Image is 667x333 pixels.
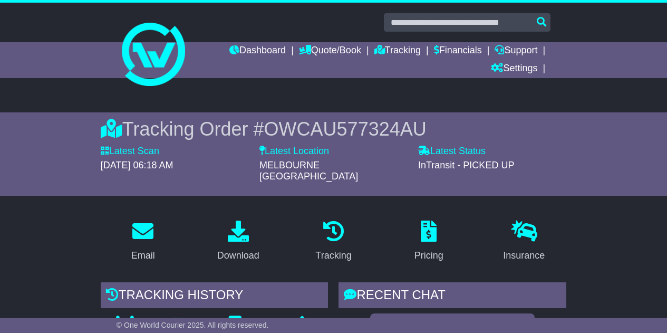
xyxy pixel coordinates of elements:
div: Tracking [315,249,351,263]
div: Download [217,249,259,263]
a: Financials [434,42,482,60]
a: Settings [491,60,537,78]
span: MELBOURNE [GEOGRAPHIC_DATA] [259,160,358,182]
div: Pricing [414,249,443,263]
a: Email [124,217,162,267]
a: Quote/Book [299,42,361,60]
div: Insurance [503,249,545,263]
span: [DATE] 06:18 AM [101,160,173,170]
div: RECENT CHAT [339,282,566,311]
a: Pricing [408,217,450,267]
label: Latest Scan [101,146,159,157]
span: InTransit - PICKED UP [418,160,514,170]
label: Latest Status [418,146,486,157]
span: OWCAU577324AU [264,118,427,140]
a: Tracking [374,42,421,60]
div: Tracking history [101,282,328,311]
div: Email [131,249,155,263]
a: Dashboard [229,42,286,60]
a: Download [210,217,266,267]
span: © One World Courier 2025. All rights reserved. [117,321,269,329]
a: Insurance [496,217,552,267]
div: Tracking Order # [101,118,566,140]
a: Support [495,42,537,60]
label: Latest Location [259,146,329,157]
a: Tracking [308,217,358,267]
